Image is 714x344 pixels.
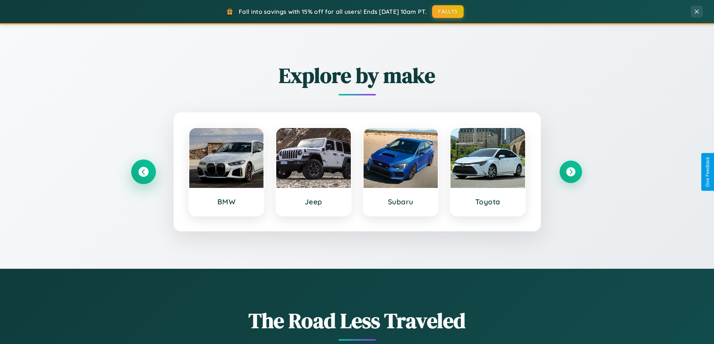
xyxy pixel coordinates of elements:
[371,197,431,206] h3: Subaru
[284,197,343,206] h3: Jeep
[239,8,427,15] span: Fall into savings with 15% off for all users! Ends [DATE] 10am PT.
[132,61,582,90] h2: Explore by make
[458,197,518,206] h3: Toyota
[132,306,582,335] h1: The Road Less Traveled
[705,157,710,187] div: Give Feedback
[197,197,256,206] h3: BMW
[432,5,464,18] button: FALL15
